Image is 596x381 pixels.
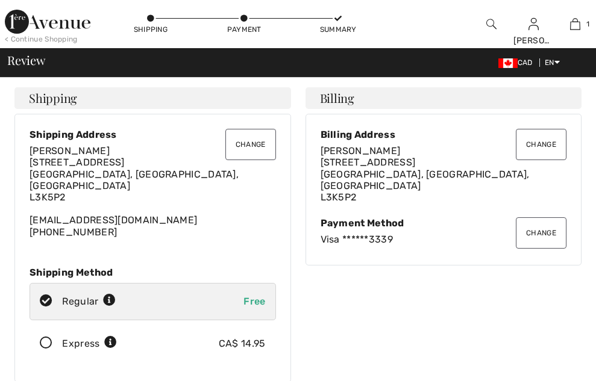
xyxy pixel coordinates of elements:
div: Regular [62,294,116,309]
div: CA$ 14.95 [219,336,266,351]
span: Billing [320,92,354,104]
div: Shipping [133,24,169,35]
div: Express [62,336,117,351]
span: [STREET_ADDRESS] [GEOGRAPHIC_DATA], [GEOGRAPHIC_DATA], [GEOGRAPHIC_DATA] L3K5P2 [321,156,530,203]
span: Review [7,54,45,66]
span: CAD [498,58,538,67]
span: EN [545,58,560,67]
img: My Bag [570,17,580,31]
div: Shipping Method [30,267,276,278]
div: Billing Address [321,129,567,140]
button: Change [516,129,566,160]
div: [EMAIL_ADDRESS][DOMAIN_NAME] [PHONE_NUMBER] [30,145,276,238]
img: Canadian Dollar [498,58,518,68]
img: My Info [529,17,539,31]
span: Free [243,296,265,307]
span: [STREET_ADDRESS] [GEOGRAPHIC_DATA], [GEOGRAPHIC_DATA], [GEOGRAPHIC_DATA] L3K5P2 [30,156,239,203]
a: Sign In [529,18,539,29]
div: Summary [320,24,356,35]
span: Shipping [29,92,77,104]
img: search the website [486,17,497,31]
div: Payment [226,24,262,35]
img: 1ère Avenue [5,10,90,34]
button: Change [516,217,566,249]
button: Change [225,129,276,160]
div: Shipping Address [30,129,276,140]
span: 1 [586,19,589,29]
div: < Continue Shopping [5,34,78,45]
div: [PERSON_NAME] [513,34,554,47]
span: [PERSON_NAME] [321,145,401,156]
div: Payment Method [321,217,567,229]
a: 1 [555,17,595,31]
span: [PERSON_NAME] [30,145,110,156]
